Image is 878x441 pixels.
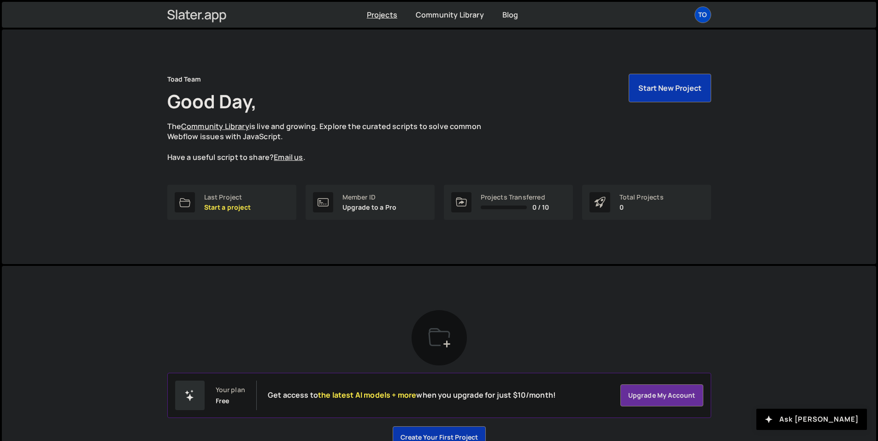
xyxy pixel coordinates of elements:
a: Community Library [416,10,484,20]
div: Projects Transferred [481,194,549,201]
a: Blog [502,10,519,20]
p: 0 [619,204,664,211]
p: Start a project [204,204,251,211]
div: Free [216,397,230,405]
button: Ask [PERSON_NAME] [756,409,867,430]
p: Upgrade to a Pro [342,204,397,211]
div: Member ID [342,194,397,201]
a: To [695,6,711,23]
button: Start New Project [629,74,711,102]
span: 0 / 10 [532,204,549,211]
div: Your plan [216,386,245,394]
div: Toad Team [167,74,201,85]
div: Last Project [204,194,251,201]
p: The is live and growing. Explore the curated scripts to solve common Webflow issues with JavaScri... [167,121,499,163]
a: Community Library [181,121,249,131]
a: Last Project Start a project [167,185,296,220]
div: Total Projects [619,194,664,201]
a: Email us [274,152,303,162]
span: the latest AI models + more [318,390,416,400]
h2: Get access to when you upgrade for just $10/month! [268,391,556,400]
a: Upgrade my account [620,384,703,406]
h1: Good Day, [167,88,257,114]
a: Projects [367,10,397,20]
